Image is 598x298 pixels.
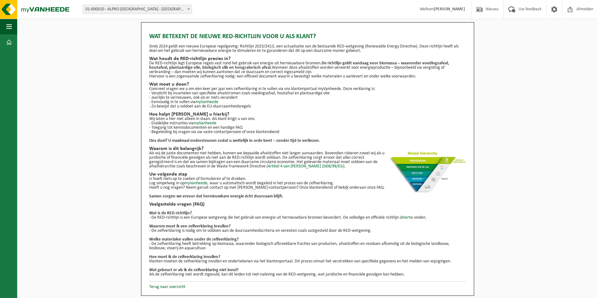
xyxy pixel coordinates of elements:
h2: Uw volgende stap [149,172,466,177]
h2: Waarom is dit belangrijk? [149,146,466,151]
p: Sinds 2024 geldt een nieuwe Europese regelgeving: Richtlijn 2023/2413, een actualisatie van de be... [149,44,466,53]
p: Klanten moeten de zelfverklaring invullen en ondertekenen via het klantenportaal. Dit proces omva... [149,259,466,264]
a: Artikel 4 van [PERSON_NAME] 2008/98/EG [268,164,343,169]
h2: Veelgestelde vragen (FAQ) [149,202,466,207]
p: - De zelfverklaring is nodig om te voldoen aan de duurzaamheidscriteria en vereisten zoals vastge... [149,229,466,233]
p: - Toegang tot kennisdocumenten en een handige FAQ [149,126,466,130]
p: Wij laten u hier niet alleen in staan. Als klant krijgt u van ons: [149,117,466,121]
p: - Eenvoudig in te vullen via [149,100,466,104]
p: - Verplicht bij inzamelen van specifieke afvalstromen zoals voedingsafval, houtafval en plantaard... [149,91,466,96]
strong: [PERSON_NAME] [434,7,465,12]
p: - Begeleiding bij vragen via uw vaste contactpersoon of onze klantendienst [149,130,466,134]
a: myVanheede [194,121,216,126]
a: Terug naar overzicht [149,285,185,289]
span: 01-000010 - ALPRO NV - WEVELGEM [83,5,192,14]
p: - Zo bewijst dat u voldoet aan de EU-duurzaamheidsregels [149,104,466,109]
h2: Hoe helpt [PERSON_NAME] u hierbij? [149,112,466,117]
p: - Duidelijke instructies via [149,121,466,126]
p: U hoeft niets op te zoeken of formulieren af te drukken. Log simpelweg in op , waar u automatisch... [149,177,466,186]
p: Concreet vragen we u om één keer per jaar een zelfverklaring in te vullen via ons klantenportaal ... [149,87,466,91]
span: Wat betekent de nieuwe RED-richtlijn voor u als klant? [149,32,316,41]
p: - De zelfverklaring heeft betrekking op biomassa, waaronder biologisch afbreekbare fracties van p... [149,242,466,251]
a: hier [402,215,409,220]
a: myVanheede [185,181,207,186]
p: Hiervoor is een zogenaamde zelfverklaring nodig: een officieel document waarin u bevestigt welke ... [149,74,466,79]
strong: De richtlijn geldt vandaag voor biomassa – waaronder voedingsafval, houtafval, plantaardige olie,... [149,61,449,70]
b: Welke materialen vallen onder de zelfverklaring? [149,237,239,242]
p: - Jaarlijks te vernieuwen, ook als er niets verandert [149,96,466,100]
b: Waarom moet ik een zelfverklaring invullen? [149,224,231,229]
b: Hoe moet ik de zelfverklaring invullen? [149,255,220,259]
h2: Wat moet u doen? [149,82,466,87]
b: Wat is de RED-richtlijn? [149,211,192,216]
h2: Wat houdt de RED-richtlijn precies in? [149,56,466,61]
p: Als wij de juiste documenten niet hebben, kunnen we bepaalde afvalstoffen niet langer aanvaarden.... [149,151,466,169]
b: Wat gebeurt er als ik de zelfverklaring niet invul? [149,268,238,272]
p: - De RED-richtlijn is een Europese wetgeving die het gebruik van energie uit hernieuwbare bronnen... [149,216,466,220]
a: myVanheede [195,100,218,104]
p: Als de zelfverklaring niet wordt ingevuld, kan dit leiden tot niet-naleving van de RED-wetgeving,... [149,272,466,277]
b: Samen zorgen we ervoor dat hernieuwbare energie écht duurzaam blijft. [149,194,283,199]
p: De RED-richtlijn legt Europese regels vast rond het gebruik van energie uit hernieuwbare bronnen.... [149,61,466,74]
strong: Ons doel? U maximaal ondersteunen zodat u wettelijk in orde bent – zonder tijd te verliezen. [149,138,320,143]
p: Heeft u nog vragen? Neem gerust contact op met [PERSON_NAME]-contactpersoon? Onze klantendienst o... [149,186,466,190]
